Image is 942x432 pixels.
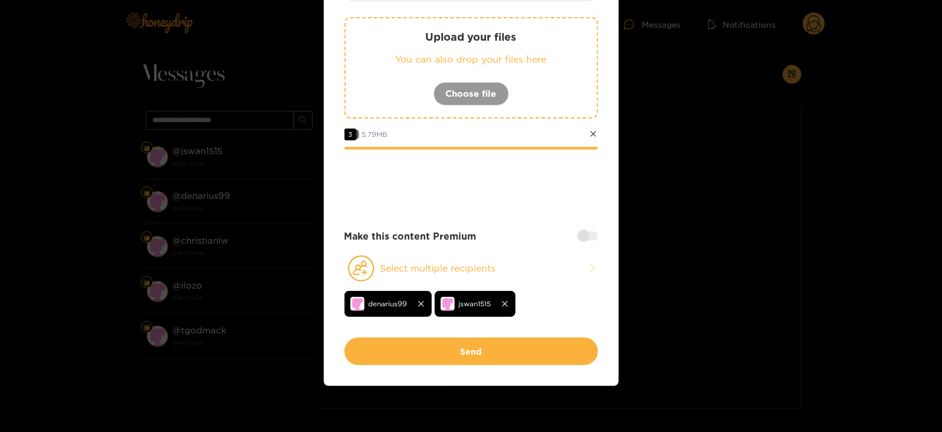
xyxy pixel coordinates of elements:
[362,130,388,138] span: 5.79 MB
[350,297,365,311] img: no-avatar.png
[344,338,598,365] button: Send
[369,297,408,310] span: denarius99
[459,297,491,310] span: jswan1515
[434,82,509,106] button: Choose file
[441,297,455,311] img: no-avatar.png
[344,129,356,140] span: 3
[369,53,573,66] p: You can also drop your files here
[369,30,573,44] p: Upload your files
[344,230,477,243] strong: Make this content Premium
[344,255,598,282] button: Select multiple recipients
